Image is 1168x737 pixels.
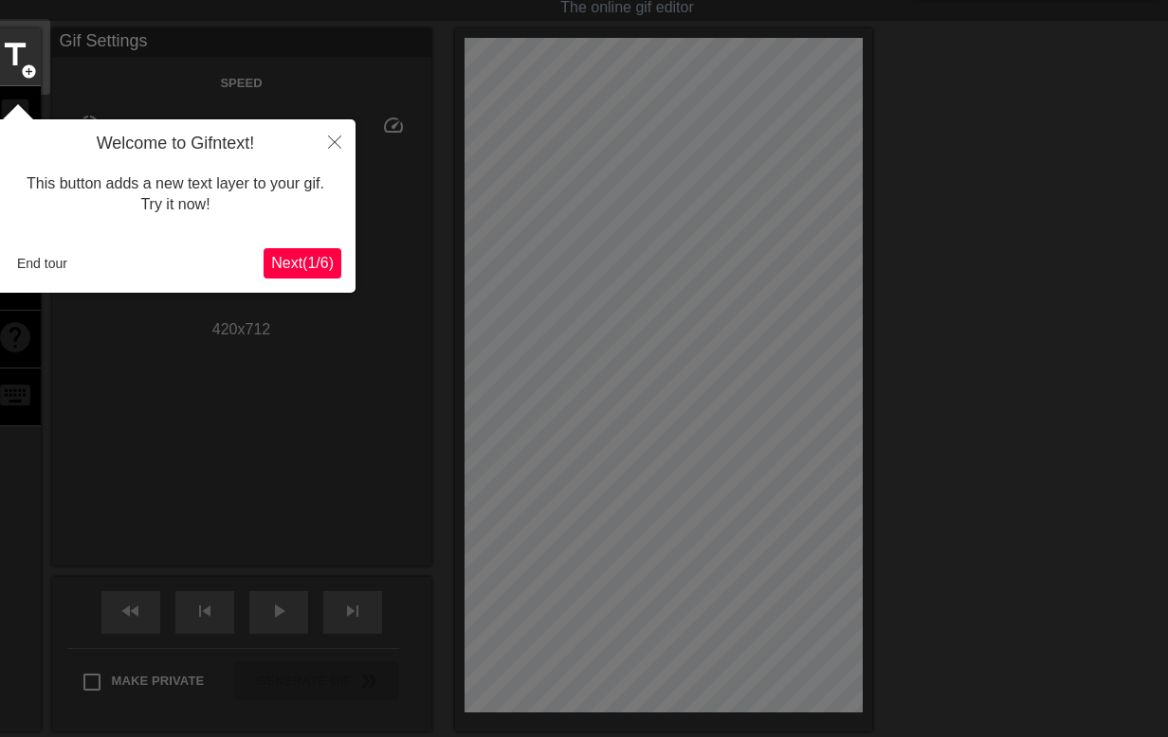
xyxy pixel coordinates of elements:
div: This button adds a new text layer to your gif. Try it now! [9,154,341,235]
button: Close [314,119,356,163]
button: End tour [9,249,75,278]
h4: Welcome to Gifntext! [9,134,341,154]
span: Next ( 1 / 6 ) [271,255,334,271]
button: Next [264,248,341,279]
